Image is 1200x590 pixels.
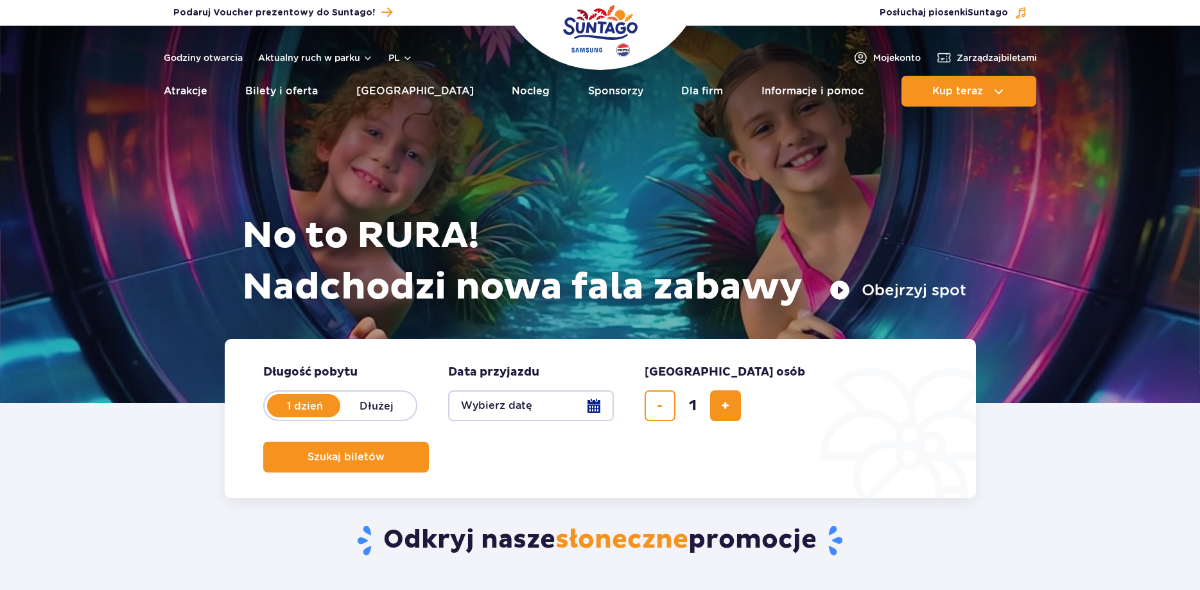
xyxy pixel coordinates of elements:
[263,442,429,473] button: Szukaj biletów
[932,85,983,97] span: Kup teraz
[340,392,413,419] label: Dłużej
[880,6,1008,19] span: Posłuchaj piosenki
[681,76,723,107] a: Dla firm
[588,76,643,107] a: Sponsorzy
[677,390,708,421] input: liczba biletów
[242,211,966,313] h1: No to RURA! Nadchodzi nowa fala zabawy
[448,390,614,421] button: Wybierz datę
[512,76,550,107] a: Nocleg
[957,51,1037,64] span: Zarządzaj biletami
[448,365,539,380] span: Data przyjazdu
[164,51,243,64] a: Godziny otwarcia
[164,76,207,107] a: Atrakcje
[873,51,921,64] span: Moje konto
[245,76,318,107] a: Bilety i oferta
[268,392,342,419] label: 1 dzień
[936,50,1037,65] a: Zarządzajbiletami
[761,76,864,107] a: Informacje i pomoc
[225,339,976,498] form: Planowanie wizyty w Park of Poland
[555,524,688,556] span: słoneczne
[853,50,921,65] a: Mojekonto
[173,6,375,19] span: Podaruj Voucher prezentowy do Suntago!
[710,390,741,421] button: dodaj bilet
[645,365,805,380] span: [GEOGRAPHIC_DATA] osób
[645,390,675,421] button: usuń bilet
[901,76,1036,107] button: Kup teraz
[173,4,392,21] a: Podaruj Voucher prezentowy do Suntago!
[880,6,1027,19] button: Posłuchaj piosenkiSuntago
[356,76,474,107] a: [GEOGRAPHIC_DATA]
[224,524,976,557] h2: Odkryj nasze promocje
[263,365,358,380] span: Długość pobytu
[258,53,373,63] button: Aktualny ruch w parku
[388,51,413,64] button: pl
[308,451,385,463] span: Szukaj biletów
[830,280,966,300] button: Obejrzyj spot
[968,8,1008,17] span: Suntago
